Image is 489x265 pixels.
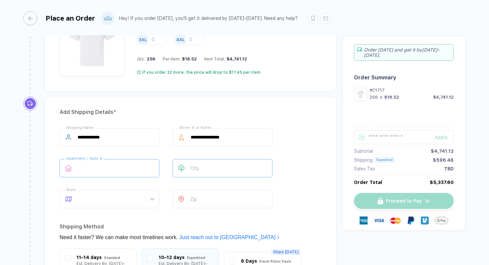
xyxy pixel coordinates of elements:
[204,56,247,61] div: Item Total:
[225,56,247,61] div: $4,741.12
[60,107,321,118] div: Add Shipping Details
[390,215,401,226] img: master-card
[433,157,454,163] div: $596.48
[379,95,383,100] div: x
[360,217,368,224] img: express
[176,37,185,42] div: 4XL
[271,249,301,255] span: Ships [DATE]
[430,180,454,185] div: $5,337.60
[434,134,454,140] div: Apply
[119,16,298,21] div: Hey! If you order [DATE], you'll get it delivered by [DATE]–[DATE]. Need any help?
[407,217,415,224] img: Paypal
[163,56,197,61] div: Per Item:
[444,166,454,171] div: TBD
[375,157,395,163] div: Expedited
[77,254,102,261] div: 11–14 days
[354,180,382,185] div: Order Total
[145,56,155,61] span: 256
[354,157,373,163] div: Shipping
[139,37,147,42] div: 3XL
[137,56,155,61] div: Qty:
[370,88,454,93] div: #C1717
[259,258,291,265] div: Fresh Prints Flash
[180,56,197,61] div: $18.52
[354,148,373,154] div: Subtotal
[142,70,261,75] div: If you order 32 more, the price will drop to $17.45 per item.
[354,74,454,81] div: Order Summary
[370,95,378,100] div: 256
[179,234,280,240] a: Just reach out to [GEOGRAPHIC_DATA]
[60,221,321,232] div: Shipping Method
[159,254,185,261] div: 10–12 days
[384,95,399,100] div: $18.52
[187,254,205,261] div: Expedited
[102,13,114,24] img: user profile
[421,217,429,224] img: Venmo
[104,254,120,261] div: Standard
[354,166,375,171] div: Sales Tax
[374,215,384,226] img: visa
[426,130,454,144] button: Apply
[435,214,448,227] img: GPay
[356,89,365,99] img: c2561a65-a489-4d9b-9d93-144be12149a3_nt_front_1758582801917.jpg
[46,14,95,22] div: Place an Order
[60,232,321,243] div: Need it faster? We can make most timelines work.
[241,257,257,265] div: 6 Days
[431,148,454,154] div: $4,741.12
[63,11,121,69] img: c2561a65-a489-4d9b-9d93-144be12149a3_nt_front_1758582801917.jpg
[354,44,454,61] div: Order [DATE] and get it by [DATE]–[DATE] .
[433,95,454,100] div: $4,741.12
